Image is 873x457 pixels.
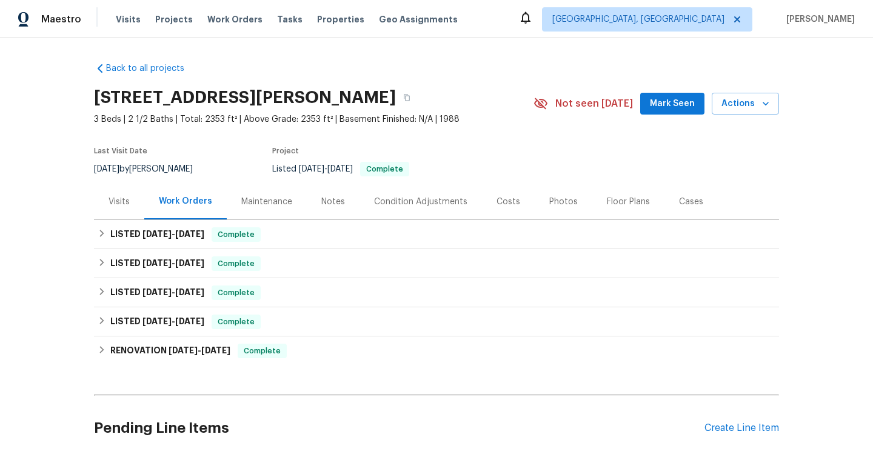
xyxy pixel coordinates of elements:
div: Notes [321,196,345,208]
span: Properties [317,13,364,25]
span: Projects [155,13,193,25]
div: Photos [549,196,578,208]
h2: Pending Line Items [94,400,704,456]
div: Floor Plans [607,196,650,208]
span: Project [272,147,299,155]
span: [DATE] [169,346,198,355]
span: [DATE] [201,346,230,355]
span: [DATE] [175,288,204,296]
span: [DATE] [175,259,204,267]
span: [DATE] [327,165,353,173]
span: Last Visit Date [94,147,147,155]
span: - [169,346,230,355]
h6: RENOVATION [110,344,230,358]
span: [GEOGRAPHIC_DATA], [GEOGRAPHIC_DATA] [552,13,724,25]
div: RENOVATION [DATE]-[DATE]Complete [94,336,779,365]
h6: LISTED [110,285,204,300]
div: LISTED [DATE]-[DATE]Complete [94,278,779,307]
span: - [142,230,204,238]
span: Not seen [DATE] [555,98,633,110]
div: Maintenance [241,196,292,208]
span: [DATE] [142,288,172,296]
span: [PERSON_NAME] [781,13,855,25]
span: Complete [361,165,408,173]
span: Complete [213,258,259,270]
div: LISTED [DATE]-[DATE]Complete [94,307,779,336]
span: Listed [272,165,409,173]
span: Complete [213,228,259,241]
span: [DATE] [142,230,172,238]
div: Work Orders [159,195,212,207]
span: [DATE] [299,165,324,173]
span: - [142,259,204,267]
span: 3 Beds | 2 1/2 Baths | Total: 2353 ft² | Above Grade: 2353 ft² | Basement Finished: N/A | 1988 [94,113,533,125]
h6: LISTED [110,256,204,271]
div: Cases [679,196,703,208]
span: Geo Assignments [379,13,458,25]
div: by [PERSON_NAME] [94,162,207,176]
button: Mark Seen [640,93,704,115]
div: LISTED [DATE]-[DATE]Complete [94,249,779,278]
h2: [STREET_ADDRESS][PERSON_NAME] [94,92,396,104]
span: Complete [213,316,259,328]
span: - [299,165,353,173]
span: Complete [239,345,286,357]
span: [DATE] [175,317,204,325]
span: Maestro [41,13,81,25]
div: Create Line Item [704,422,779,434]
span: - [142,288,204,296]
span: [DATE] [94,165,119,173]
a: Back to all projects [94,62,210,75]
div: Condition Adjustments [374,196,467,208]
span: Complete [213,287,259,299]
span: Tasks [277,15,303,24]
span: [DATE] [142,317,172,325]
button: Copy Address [396,87,418,108]
span: Work Orders [207,13,263,25]
div: Costs [497,196,520,208]
span: [DATE] [175,230,204,238]
button: Actions [712,93,779,115]
span: Visits [116,13,141,25]
span: - [142,317,204,325]
h6: LISTED [110,315,204,329]
span: Mark Seen [650,96,695,112]
div: LISTED [DATE]-[DATE]Complete [94,220,779,249]
h6: LISTED [110,227,204,242]
span: [DATE] [142,259,172,267]
div: Visits [109,196,130,208]
span: Actions [721,96,769,112]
